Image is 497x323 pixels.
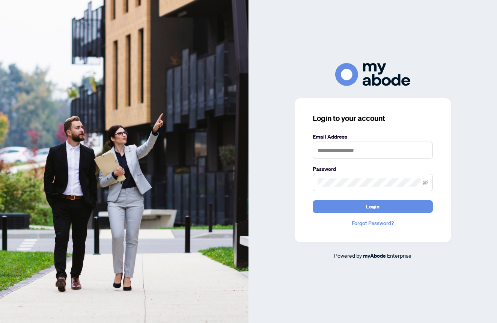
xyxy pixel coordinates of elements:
span: Enterprise [387,252,411,259]
img: ma-logo [335,63,410,86]
h3: Login to your account [313,113,433,124]
a: myAbode [363,252,386,260]
span: eye-invisible [423,180,428,185]
label: Password [313,165,433,173]
a: Forgot Password? [313,219,433,227]
button: Login [313,200,433,213]
label: Email Address [313,133,433,141]
span: Powered by [334,252,362,259]
span: Login [366,201,380,213]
